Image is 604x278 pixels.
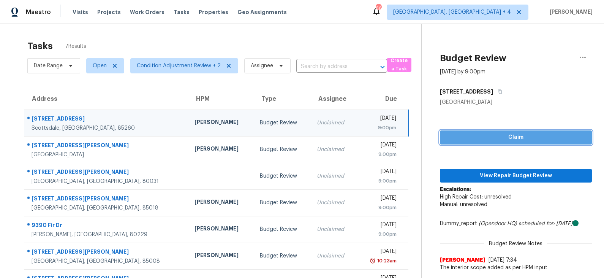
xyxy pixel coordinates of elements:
[489,257,517,263] span: [DATE] 7:34
[311,88,356,110] th: Assignee
[387,58,411,72] button: Create a Task
[296,61,366,73] input: Search by address
[363,221,397,230] div: [DATE]
[97,8,121,16] span: Projects
[32,248,182,257] div: [STREET_ADDRESS][PERSON_NAME]
[363,248,397,257] div: [DATE]
[547,8,593,16] span: [PERSON_NAME]
[32,204,182,212] div: [GEOGRAPHIC_DATA], [GEOGRAPHIC_DATA], 85018
[65,43,86,50] span: 7 Results
[34,62,63,70] span: Date Range
[24,88,188,110] th: Address
[393,8,511,16] span: [GEOGRAPHIC_DATA], [GEOGRAPHIC_DATA] + 4
[32,221,182,231] div: 9390 Fir Dr
[363,194,397,204] div: [DATE]
[363,124,396,132] div: 9:00pm
[391,56,408,74] span: Create a Task
[32,124,182,132] div: Scottsdale, [GEOGRAPHIC_DATA], 85260
[363,204,397,211] div: 9:00pm
[194,145,247,154] div: [PERSON_NAME]
[73,8,88,16] span: Visits
[363,141,397,151] div: [DATE]
[188,88,253,110] th: HPM
[194,251,247,261] div: [PERSON_NAME]
[194,198,247,208] div: [PERSON_NAME]
[377,62,388,72] button: Open
[317,226,350,233] div: Unclaimed
[27,42,53,50] h2: Tasks
[260,226,305,233] div: Budget Review
[363,114,396,124] div: [DATE]
[317,119,350,127] div: Unclaimed
[26,8,51,16] span: Maestro
[484,240,547,248] span: Budget Review Notes
[440,194,512,200] span: High Repair Cost: unresolved
[251,62,273,70] span: Assignee
[363,230,397,238] div: 9:00pm
[440,88,493,95] h5: [STREET_ADDRESS]
[260,119,305,127] div: Budget Review
[317,199,350,207] div: Unclaimed
[174,10,190,15] span: Tasks
[493,85,503,98] button: Copy Address
[130,8,164,16] span: Work Orders
[32,231,182,238] div: [PERSON_NAME], [GEOGRAPHIC_DATA], 80229
[260,172,305,180] div: Budget Review
[317,252,350,260] div: Unclaimed
[440,130,592,145] button: Claim
[440,98,592,106] div: [GEOGRAPHIC_DATA]
[32,195,182,204] div: [STREET_ADDRESS][PERSON_NAME]
[199,8,228,16] span: Properties
[32,141,182,151] div: [STREET_ADDRESS][PERSON_NAME]
[32,257,182,265] div: [GEOGRAPHIC_DATA], [GEOGRAPHIC_DATA], 85008
[446,133,586,142] span: Claim
[363,177,397,185] div: 9:00pm
[32,168,182,178] div: [STREET_ADDRESS][PERSON_NAME]
[317,172,350,180] div: Unclaimed
[254,88,311,110] th: Type
[440,169,592,183] button: View Repair Budget Review
[32,178,182,185] div: [GEOGRAPHIC_DATA], [GEOGRAPHIC_DATA], 80031
[370,257,376,265] img: Overdue Alarm Icon
[446,171,586,181] span: View Repair Budget Review
[363,168,397,177] div: [DATE]
[376,5,381,12] div: 66
[260,252,305,260] div: Budget Review
[479,221,517,226] i: (Opendoor HQ)
[32,151,182,159] div: [GEOGRAPHIC_DATA]
[440,264,592,272] span: The interior scope added as per HPM input
[32,115,182,124] div: [STREET_ADDRESS]
[440,220,592,227] div: Dummy_report
[260,199,305,207] div: Budget Review
[260,146,305,153] div: Budget Review
[137,62,221,70] span: Condition Adjustment Review + 2
[440,68,485,76] div: [DATE] by 9:00pm
[363,151,397,158] div: 9:00pm
[440,187,471,192] b: Escalations:
[317,146,350,153] div: Unclaimed
[440,54,506,62] h2: Budget Review
[519,221,572,226] i: scheduled for: [DATE]
[93,62,107,70] span: Open
[440,256,485,264] span: [PERSON_NAME]
[194,118,247,128] div: [PERSON_NAME]
[357,88,409,110] th: Due
[440,202,487,207] span: Manual: unresolved
[194,225,247,234] div: [PERSON_NAME]
[237,8,287,16] span: Geo Assignments
[376,257,397,265] div: 10:23am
